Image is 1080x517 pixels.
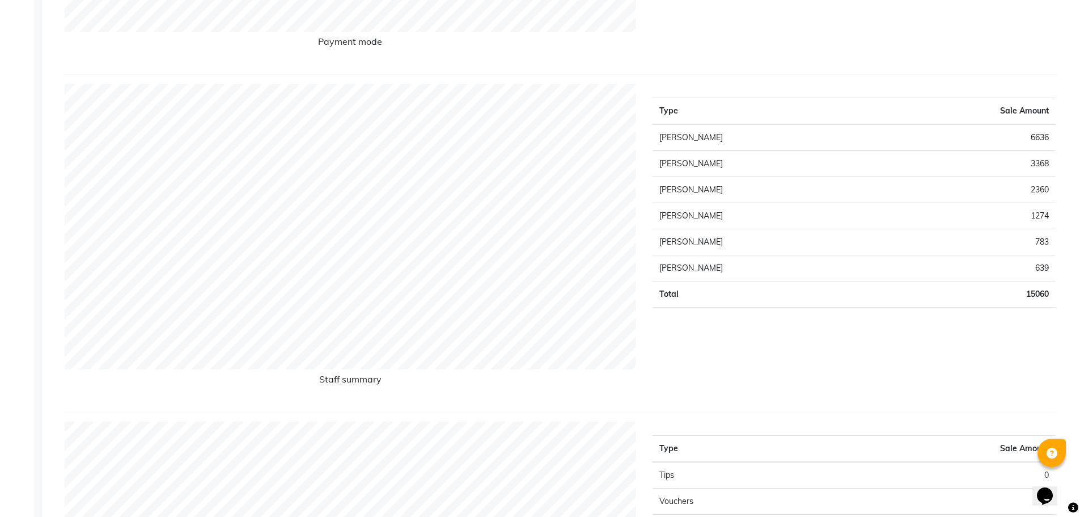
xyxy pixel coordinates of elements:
[875,229,1056,255] td: 783
[653,255,875,281] td: [PERSON_NAME]
[875,281,1056,308] td: 15060
[1032,472,1069,506] iframe: chat widget
[65,36,636,52] h6: Payment mode
[854,462,1056,489] td: 0
[653,281,875,308] td: Total
[875,124,1056,151] td: 6636
[65,374,636,389] h6: Staff summary
[653,124,875,151] td: [PERSON_NAME]
[653,177,875,203] td: [PERSON_NAME]
[653,229,875,255] td: [PERSON_NAME]
[854,489,1056,515] td: 0
[653,436,854,463] th: Type
[875,151,1056,177] td: 3368
[653,203,875,229] td: [PERSON_NAME]
[653,462,854,489] td: Tips
[875,203,1056,229] td: 1274
[653,98,875,125] th: Type
[875,98,1056,125] th: Sale Amount
[653,489,854,515] td: Vouchers
[854,436,1056,463] th: Sale Amount
[875,177,1056,203] td: 2360
[653,151,875,177] td: [PERSON_NAME]
[875,255,1056,281] td: 639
